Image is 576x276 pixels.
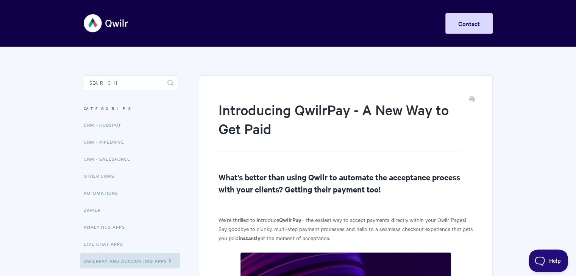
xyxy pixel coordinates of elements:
[218,100,462,152] h1: Introducing QwilrPay - A New Way to Get Paid
[84,236,129,251] a: Live Chat Apps
[218,215,473,242] p: We’re thrilled to introduce – the easiest way to accept payments directly within your Qwilr Pages...
[84,9,129,37] img: Qwilr Help Center
[529,250,568,272] iframe: Toggle Customer Support
[279,216,301,223] strong: QwilrPay
[84,134,130,149] a: CRM - Pipedrive
[84,219,131,234] a: Analytics Apps
[84,168,120,183] a: Other CRMs
[80,253,180,268] a: QwilrPay and Accounting Apps
[238,234,260,242] strong: instantly
[469,96,475,104] a: Print this Article
[84,102,178,115] h3: Categories
[84,202,106,217] a: Zapier
[445,13,493,34] a: Contact
[84,185,124,200] a: Automations
[218,171,473,195] h2: What's better than using Qwilr to automate the acceptance process with your clients? Getting thei...
[84,117,127,132] a: CRM - HubSpot
[84,151,136,166] a: CRM - Salesforce
[84,75,178,90] input: Search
